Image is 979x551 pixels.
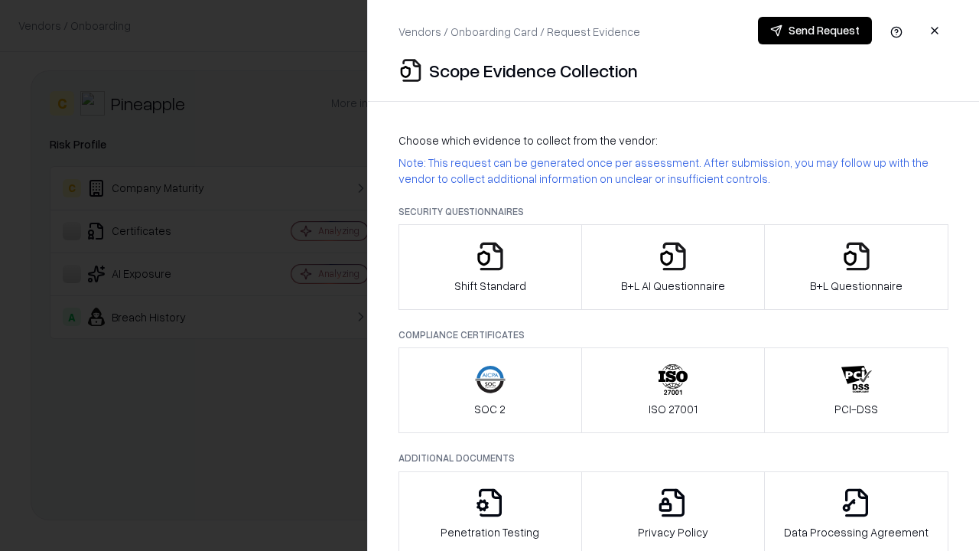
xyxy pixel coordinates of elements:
button: Send Request [758,17,872,44]
p: ISO 27001 [649,401,698,417]
button: Shift Standard [398,224,582,310]
button: ISO 27001 [581,347,766,433]
button: B+L AI Questionnaire [581,224,766,310]
p: Security Questionnaires [398,205,948,218]
button: B+L Questionnaire [764,224,948,310]
p: Scope Evidence Collection [429,58,638,83]
p: PCI-DSS [834,401,878,417]
p: Note: This request can be generated once per assessment. After submission, you may follow up with... [398,155,948,187]
p: Data Processing Agreement [784,524,929,540]
p: SOC 2 [474,401,506,417]
p: Penetration Testing [441,524,539,540]
p: Shift Standard [454,278,526,294]
p: B+L AI Questionnaire [621,278,725,294]
p: Choose which evidence to collect from the vendor: [398,132,948,148]
button: PCI-DSS [764,347,948,433]
p: B+L Questionnaire [810,278,903,294]
p: Vendors / Onboarding Card / Request Evidence [398,24,640,40]
p: Privacy Policy [638,524,708,540]
p: Compliance Certificates [398,328,948,341]
button: SOC 2 [398,347,582,433]
p: Additional Documents [398,452,948,465]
